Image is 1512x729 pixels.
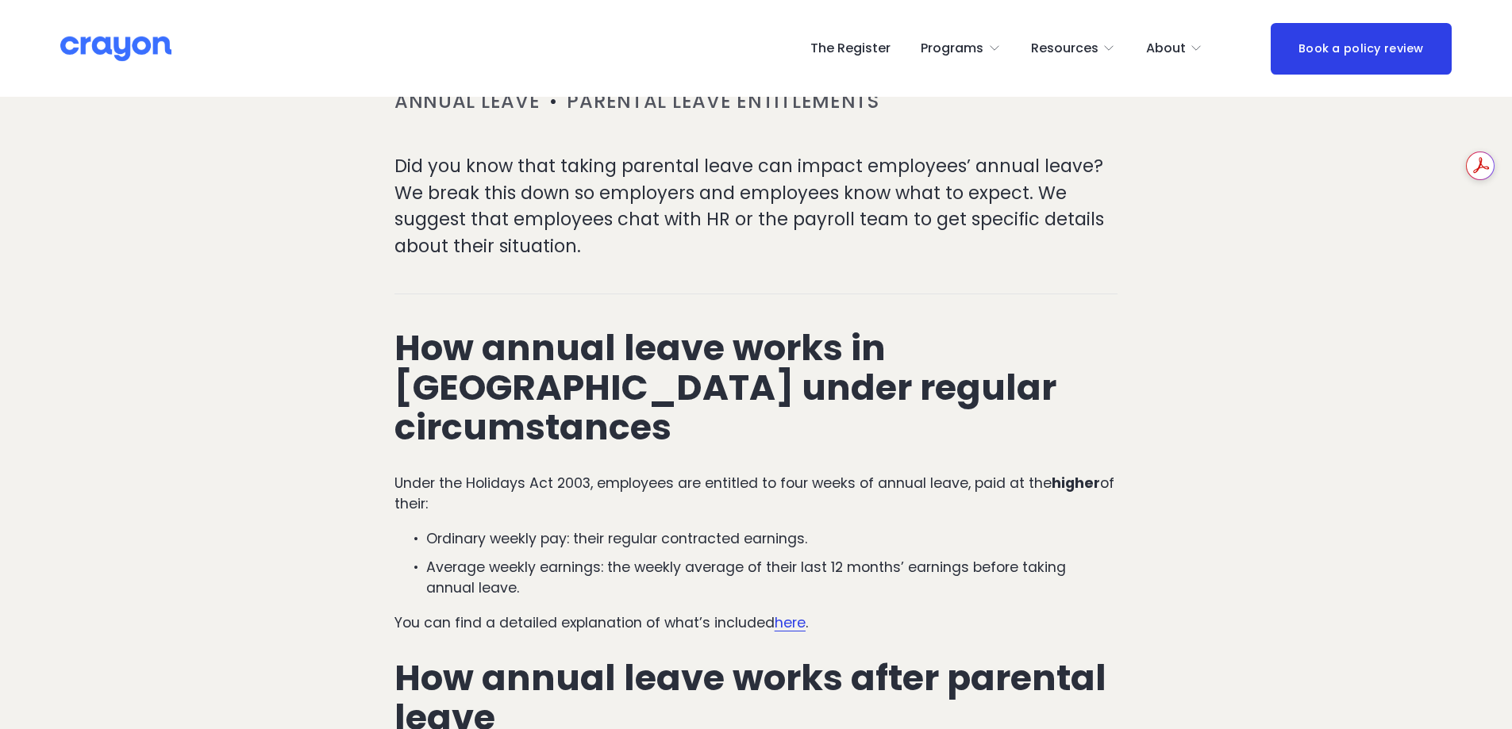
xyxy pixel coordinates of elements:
[1031,37,1098,60] span: Resources
[394,473,1118,515] p: Under the Holidays Act 2003, employees are entitled to four weeks of annual leave, paid at the of...
[1146,37,1186,60] span: About
[394,612,1118,633] p: You can find a detailed explanation of what’s included .
[567,88,879,114] a: Parental leave entitlements
[1146,36,1203,61] a: folder dropdown
[394,88,541,114] a: Annual leave
[775,613,806,632] a: here
[1271,23,1452,75] a: Book a policy review
[426,528,1118,549] p: Ordinary weekly pay: their regular contracted earnings.
[921,37,983,60] span: Programs
[394,328,1118,447] h2: How annual leave works in [GEOGRAPHIC_DATA] under regular circumstances
[1031,36,1116,61] a: folder dropdown
[60,35,171,63] img: Crayon
[426,557,1118,599] p: Average weekly earnings: the weekly average of their last 12 months’ earnings before taking annua...
[810,36,891,61] a: The Register
[1052,474,1100,493] strong: higher
[921,36,1001,61] a: folder dropdown
[394,153,1118,259] p: Did you know that taking parental leave can impact employees’ annual leave? We break this down so...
